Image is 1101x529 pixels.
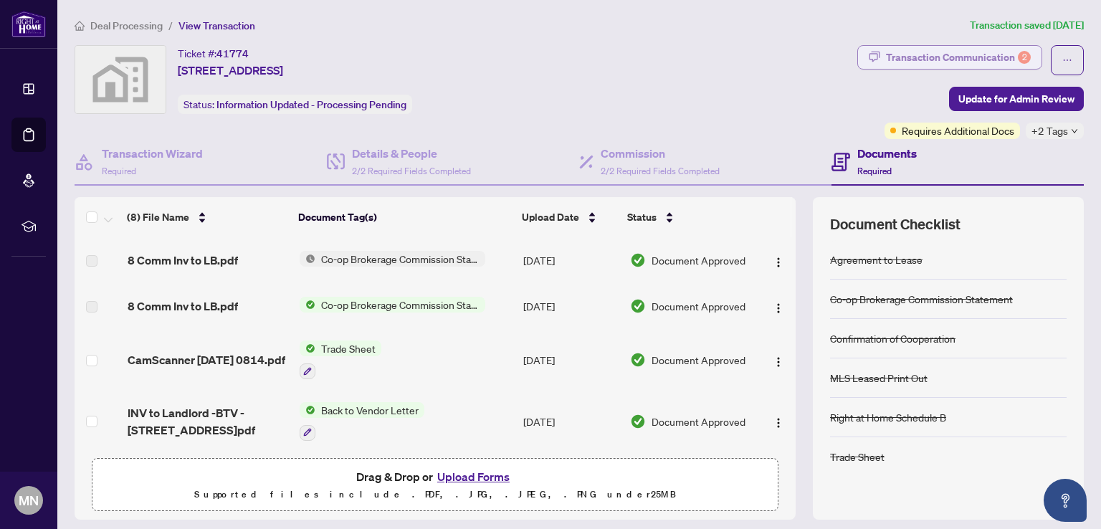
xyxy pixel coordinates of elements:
span: [STREET_ADDRESS] [178,62,283,79]
div: Right at Home Schedule B [830,409,946,425]
img: Document Status [630,352,646,368]
td: [DATE] [518,237,624,283]
span: Document Approved [652,252,745,268]
span: Drag & Drop or [356,467,514,486]
span: MN [19,490,39,510]
span: Upload Date [522,209,579,225]
span: Trade Sheet [315,340,381,356]
button: Transaction Communication2 [857,45,1042,70]
p: Supported files include .PDF, .JPG, .JPEG, .PNG under 25 MB [101,486,769,503]
li: / [168,17,173,34]
span: CamScanner [DATE] 0814.pdf [128,351,285,368]
span: Drag & Drop orUpload FormsSupported files include .PDF, .JPG, .JPEG, .PNG under25MB [92,459,778,512]
h4: Commission [601,145,720,162]
button: Logo [767,295,790,318]
button: Logo [767,410,790,433]
img: Status Icon [300,340,315,356]
span: 8 Comm Inv to LB.pdf [128,252,238,269]
span: Back to Vendor Letter [315,402,424,418]
img: Status Icon [300,402,315,418]
img: Logo [773,356,784,368]
span: 8 Comm Inv to LB.pdf [128,297,238,315]
img: Status Icon [300,297,315,313]
span: Document Approved [652,414,745,429]
span: Document Checklist [830,214,961,234]
div: Co-op Brokerage Commission Statement [830,291,1013,307]
span: Requires Additional Docs [902,123,1014,138]
h4: Details & People [352,145,471,162]
span: down [1071,128,1078,135]
img: Document Status [630,252,646,268]
img: logo [11,11,46,37]
span: Status [627,209,657,225]
div: Confirmation of Cooperation [830,330,955,346]
div: Transaction Communication [886,46,1031,69]
span: Co-op Brokerage Commission Statement [315,251,485,267]
button: Upload Forms [433,467,514,486]
th: Status [621,197,753,237]
button: Status IconTrade Sheet [300,340,381,379]
span: +2 Tags [1031,123,1068,139]
article: Transaction saved [DATE] [970,17,1084,34]
button: Update for Admin Review [949,87,1084,111]
div: 2 [1018,51,1031,64]
img: svg%3e [75,46,166,113]
h4: Documents [857,145,917,162]
div: MLS Leased Print Out [830,370,928,386]
span: Required [857,166,892,176]
th: Document Tag(s) [292,197,517,237]
div: Ticket #: [178,45,249,62]
span: 2/2 Required Fields Completed [352,166,471,176]
span: home [75,21,85,31]
td: [DATE] [518,391,624,452]
img: Status Icon [300,251,315,267]
span: Required [102,166,136,176]
td: [DATE] [518,329,624,391]
button: Logo [767,348,790,371]
img: Logo [773,417,784,429]
span: Deal Processing [90,19,163,32]
span: 2/2 Required Fields Completed [601,166,720,176]
span: View Transaction [178,19,255,32]
span: Document Approved [652,352,745,368]
span: 41774 [216,47,249,60]
button: Open asap [1044,479,1087,522]
button: Status IconBack to Vendor Letter [300,402,424,441]
h4: Transaction Wizard [102,145,203,162]
button: Logo [767,249,790,272]
button: Status IconCo-op Brokerage Commission Statement [300,251,485,267]
span: Information Updated - Processing Pending [216,98,406,111]
div: Trade Sheet [830,449,885,464]
span: (8) File Name [127,209,189,225]
button: Status IconCo-op Brokerage Commission Statement [300,297,485,313]
div: Agreement to Lease [830,252,923,267]
span: Update for Admin Review [958,87,1074,110]
td: [DATE] [518,283,624,329]
div: Status: [178,95,412,114]
span: Document Approved [652,298,745,314]
img: Document Status [630,414,646,429]
img: Logo [773,302,784,314]
th: Upload Date [516,197,621,237]
img: Logo [773,257,784,268]
th: (8) File Name [121,197,292,237]
span: INV to Landlord -BTV - [STREET_ADDRESS]pdf [128,404,289,439]
img: Document Status [630,298,646,314]
span: Co-op Brokerage Commission Statement [315,297,485,313]
span: ellipsis [1062,55,1072,65]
